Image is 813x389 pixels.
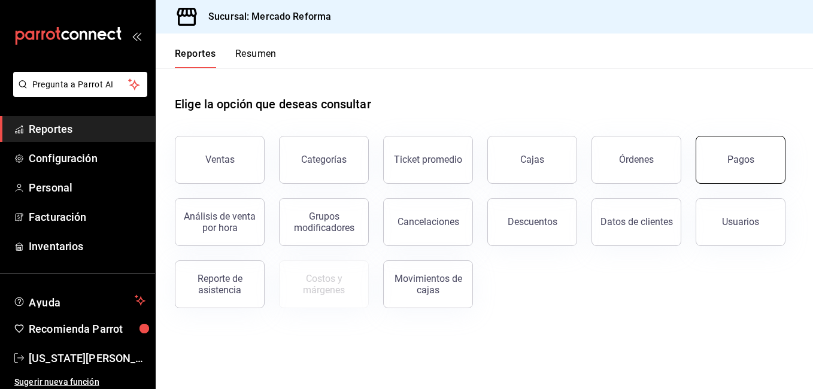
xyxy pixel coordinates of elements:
button: Movimientos de cajas [383,260,473,308]
button: Pagos [696,136,785,184]
div: Órdenes [619,154,654,165]
div: Datos de clientes [600,216,673,227]
div: Usuarios [722,216,759,227]
span: Inventarios [29,238,145,254]
button: Ventas [175,136,265,184]
button: Descuentos [487,198,577,246]
button: Categorías [279,136,369,184]
button: Cancelaciones [383,198,473,246]
div: Categorías [301,154,347,165]
span: Configuración [29,150,145,166]
button: Órdenes [591,136,681,184]
button: Contrata inventarios para ver este reporte [279,260,369,308]
button: Resumen [235,48,277,68]
button: Reporte de asistencia [175,260,265,308]
div: Pagos [727,154,754,165]
div: navigation tabs [175,48,277,68]
button: Pregunta a Parrot AI [13,72,147,97]
div: Análisis de venta por hora [183,211,257,233]
span: Sugerir nueva función [14,376,145,388]
button: Ticket promedio [383,136,473,184]
div: Descuentos [508,216,557,227]
button: Reportes [175,48,216,68]
h1: Elige la opción que deseas consultar [175,95,371,113]
button: Análisis de venta por hora [175,198,265,246]
div: Cancelaciones [398,216,459,227]
span: Pregunta a Parrot AI [32,78,129,91]
button: Usuarios [696,198,785,246]
h3: Sucursal: Mercado Reforma [199,10,331,24]
div: Reporte de asistencia [183,273,257,296]
a: Cajas [487,136,577,184]
button: Datos de clientes [591,198,681,246]
div: Ventas [205,154,235,165]
button: Grupos modificadores [279,198,369,246]
span: [US_STATE][PERSON_NAME] [29,350,145,366]
div: Costos y márgenes [287,273,361,296]
span: Ayuda [29,293,130,308]
span: Reportes [29,121,145,137]
button: open_drawer_menu [132,31,141,41]
span: Facturación [29,209,145,225]
div: Ticket promedio [394,154,462,165]
span: Recomienda Parrot [29,321,145,337]
div: Movimientos de cajas [391,273,465,296]
div: Cajas [520,153,545,167]
span: Personal [29,180,145,196]
div: Grupos modificadores [287,211,361,233]
a: Pregunta a Parrot AI [8,87,147,99]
